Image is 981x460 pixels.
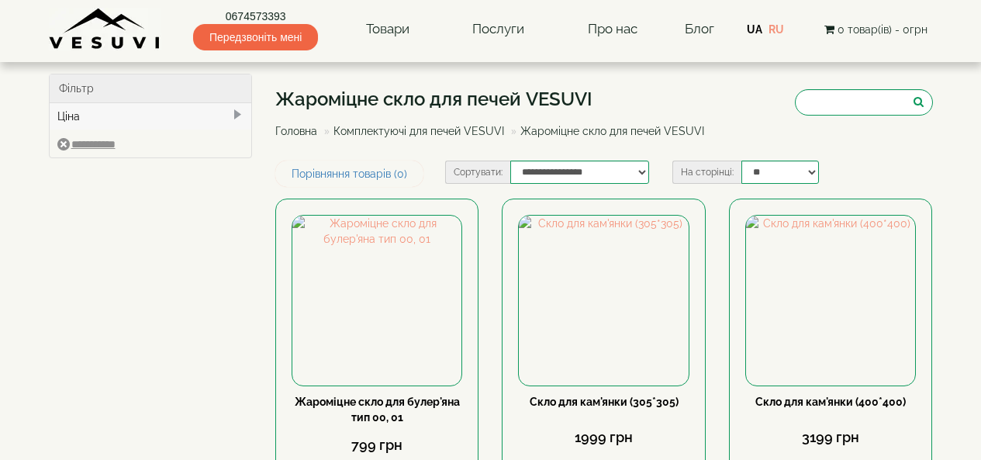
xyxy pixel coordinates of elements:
[351,12,425,47] a: Товари
[275,89,716,109] h1: Жароміцне скло для печей VESUVI
[292,435,462,455] div: 799 грн
[292,216,461,385] img: Жароміцне скло для булер'яна тип 00, 01
[746,216,915,385] img: Скло для кам'янки (400*400)
[747,23,762,36] a: UA
[755,396,906,408] a: Скло для кам'янки (400*400)
[193,24,318,50] span: Передзвоніть мені
[672,161,741,184] label: На сторінці:
[518,427,689,448] div: 1999 грн
[49,8,161,50] img: Завод VESUVI
[275,125,317,137] a: Головна
[572,12,653,47] a: Про нас
[530,396,679,408] a: Скло для кам'янки (305*305)
[820,21,932,38] button: 0 товар(ів) - 0грн
[193,9,318,24] a: 0674573393
[457,12,540,47] a: Послуги
[445,161,510,184] label: Сортувати:
[333,125,504,137] a: Комплектуючі для печей VESUVI
[685,21,714,36] a: Блог
[507,123,704,139] li: Жароміцне скло для печей VESUVI
[275,161,423,187] a: Порівняння товарів (0)
[838,23,927,36] span: 0 товар(ів) - 0грн
[50,74,252,103] div: Фільтр
[295,396,460,424] a: Жароміцне скло для булер'яна тип 00, 01
[769,23,784,36] a: RU
[519,216,688,385] img: Скло для кам'янки (305*305)
[50,103,252,130] div: Ціна
[745,427,916,448] div: 3199 грн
